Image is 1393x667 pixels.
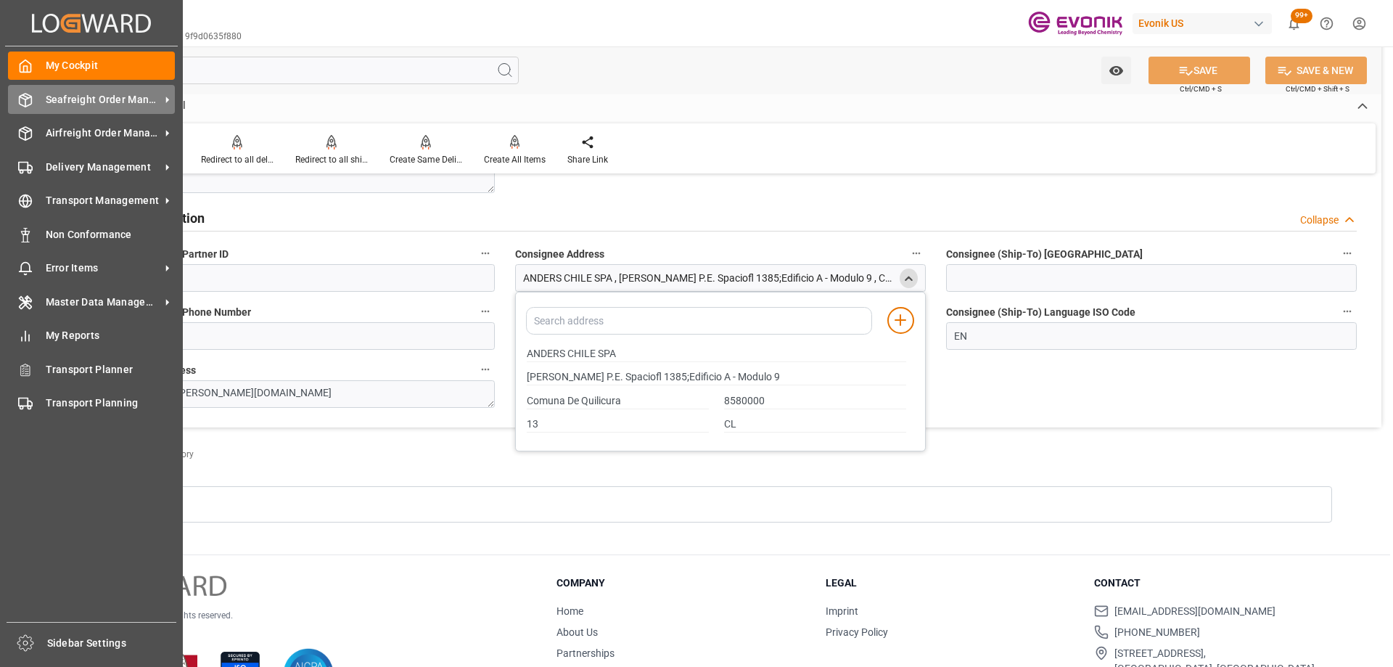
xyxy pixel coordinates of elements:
span: Delivery Management [46,160,160,175]
button: show 100 new notifications [1278,7,1310,40]
a: Non Conformance [8,220,175,248]
button: Consignee Mail Address [476,360,495,379]
span: Error Items [46,261,160,276]
span: Ctrl/CMD + S [1180,83,1222,94]
p: © 2025 Logward. All rights reserved. [96,609,520,622]
div: close menu [900,269,918,288]
h3: Company [556,576,808,591]
span: Master Data Management [46,295,160,310]
textarea: RESELLER [84,165,495,193]
a: Partnerships [556,647,615,659]
img: Evonik-brand-mark-Deep-Purple-RGB.jpeg_1700498283.jpeg [1028,11,1122,36]
button: Consignee (Ship-To) [GEOGRAPHIC_DATA] [1338,244,1357,263]
p: Version 1.1.132 [96,622,520,635]
a: Home [556,605,583,617]
input: Name [527,346,906,362]
span: Ctrl/CMD + Shift + S [1286,83,1349,94]
a: About Us [556,626,598,638]
input: State [527,417,709,433]
span: Sidebar Settings [47,636,177,651]
div: Create All Items [484,153,546,166]
span: My Reports [46,328,176,343]
input: Zip Code [724,393,906,409]
div: Collapse [1300,213,1339,228]
button: Consignee (Ship-To) Phone Number [476,302,495,321]
span: Airfreight Order Management [46,126,160,141]
a: My Cockpit [8,52,175,80]
span: 99+ [1291,9,1312,23]
a: Imprint [826,605,858,617]
span: Transport Planning [46,396,176,411]
button: SAVE [1148,57,1250,84]
button: Help Center [1310,7,1343,40]
span: My Cockpit [46,58,176,73]
input: Search address [526,307,872,335]
button: Consignee Address [907,244,926,263]
div: Create Same Delivery Date [390,153,462,166]
textarea: [EMAIL_ADDRESS][PERSON_NAME][DOMAIN_NAME] [84,380,495,408]
span: [PHONE_NUMBER] [1114,625,1200,640]
button: SAVE & NEW [1265,57,1367,84]
button: open menu [1101,57,1131,84]
input: Search Fields [67,57,519,84]
a: Privacy Policy [826,626,888,638]
div: Share Link [567,153,608,166]
span: Transport Planner [46,362,176,377]
span: [EMAIL_ADDRESS][DOMAIN_NAME] [1114,604,1275,619]
input: Street [527,369,906,385]
h3: Legal [826,576,1077,591]
span: Consignee (Ship-To) [GEOGRAPHIC_DATA] [946,247,1143,262]
button: Evonik US [1133,9,1278,37]
a: Transport Planning [8,389,175,417]
input: Country [724,417,906,433]
button: Consignee (Ship-To) Language ISO Code [1338,302,1357,321]
div: Evonik US [1133,13,1272,34]
span: Transport Management [46,193,160,208]
span: Seafreight Order Management [46,92,160,107]
span: Consignee Address [515,247,604,262]
span: Consignee (Ship-To) Language ISO Code [946,305,1135,320]
div: ANDERS CHILE SPA , [PERSON_NAME] P.E. Spaciofl 1385;Edificio A - Modulo 9 , Comuna [GEOGRAPHIC_DA... [523,271,896,286]
span: Non Conformance [46,227,176,242]
div: Redirect to all deliveries [201,153,274,166]
h3: Contact [1094,576,1345,591]
div: Redirect to all shipments [295,153,368,166]
a: Transport Planner [8,355,175,383]
button: Consignee (Ship-To) Partner ID [476,244,495,263]
a: My Reports [8,322,175,350]
input: City [527,393,709,409]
